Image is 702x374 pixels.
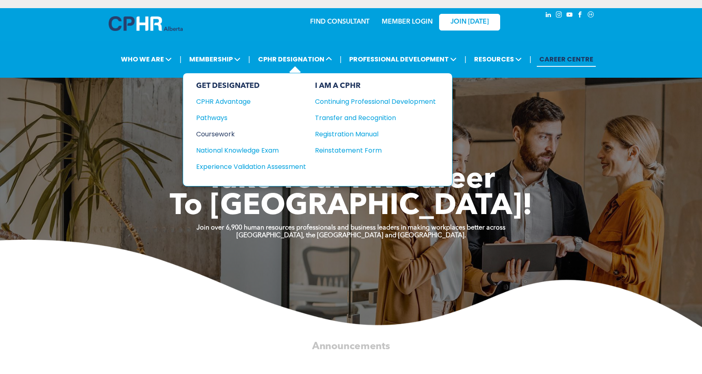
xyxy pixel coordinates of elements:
a: Social network [586,10,595,21]
a: JOIN [DATE] [439,14,500,31]
div: Registration Manual [315,129,424,139]
div: National Knowledge Exam [196,145,295,155]
div: Transfer and Recognition [315,113,424,123]
a: facebook [576,10,585,21]
div: GET DESIGNATED [196,81,306,90]
a: Continuing Professional Development [315,96,436,107]
div: Pathways [196,113,295,123]
li: | [464,51,466,68]
span: RESOURCES [472,52,524,67]
li: | [340,51,342,68]
li: | [179,51,182,68]
span: Announcements [312,341,390,351]
strong: Join over 6,900 human resources professionals and business leaders in making workplaces better ac... [197,225,505,231]
a: Coursework [196,129,306,139]
img: A blue and white logo for cp alberta [109,16,183,31]
li: | [529,51,531,68]
strong: [GEOGRAPHIC_DATA], the [GEOGRAPHIC_DATA] and [GEOGRAPHIC_DATA]. [236,232,466,239]
a: instagram [555,10,564,21]
a: Transfer and Recognition [315,113,436,123]
a: CAREER CENTRE [537,52,596,67]
a: CPHR Advantage [196,96,306,107]
a: FIND CONSULTANT [310,19,370,25]
a: MEMBER LOGIN [382,19,433,25]
span: MEMBERSHIP [187,52,243,67]
div: CPHR Advantage [196,96,295,107]
a: National Knowledge Exam [196,145,306,155]
a: youtube [565,10,574,21]
span: JOIN [DATE] [451,18,489,26]
li: | [248,51,250,68]
div: I AM A CPHR [315,81,436,90]
a: Experience Validation Assessment [196,162,306,172]
span: CPHR DESIGNATION [256,52,335,67]
span: PROFESSIONAL DEVELOPMENT [347,52,459,67]
span: WHO WE ARE [118,52,174,67]
a: linkedin [544,10,553,21]
div: Reinstatement Form [315,145,424,155]
div: Continuing Professional Development [315,96,424,107]
a: Pathways [196,113,306,123]
div: Experience Validation Assessment [196,162,295,172]
div: Coursework [196,129,295,139]
a: Registration Manual [315,129,436,139]
a: Reinstatement Form [315,145,436,155]
span: To [GEOGRAPHIC_DATA]! [170,192,533,221]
